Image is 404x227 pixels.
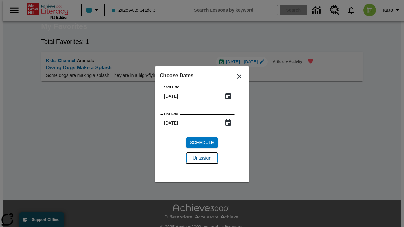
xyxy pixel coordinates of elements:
[160,88,219,104] input: MMMM-DD-YYYY
[160,71,244,80] h6: Choose Dates
[186,153,218,163] button: Unassign
[222,90,235,102] button: Choose date, selected date is Sep 1, 2025
[190,139,214,146] span: Schedule
[232,69,247,84] button: Close
[186,137,218,148] button: Schedule
[164,85,179,90] label: Start Date
[193,155,211,161] span: Unassign
[164,112,178,116] label: End Date
[160,71,244,168] div: Choose date
[160,114,219,131] input: MMMM-DD-YYYY
[222,117,235,129] button: Choose date, selected date is Sep 1, 2025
